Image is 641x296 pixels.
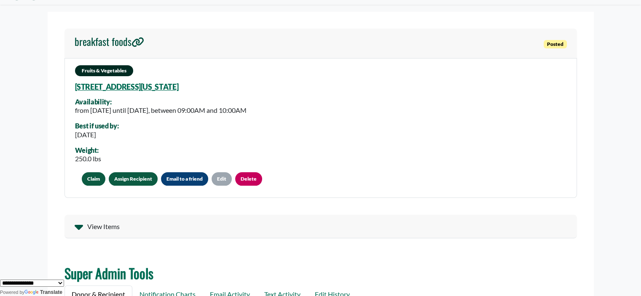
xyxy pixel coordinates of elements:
button: Claim [82,172,105,186]
a: Delete [235,172,262,186]
a: [STREET_ADDRESS][US_STATE] [75,82,179,91]
div: Availability: [75,98,247,106]
a: Translate [24,289,62,295]
div: from [DATE] until [DATE], between 09:00AM and 10:00AM [75,105,247,115]
a: Assign Recipient [109,172,158,186]
span: View Items [87,221,120,232]
h2: Super Admin Tools [64,265,577,281]
div: 250.0 lbs [75,154,101,164]
button: Email to a friend [161,172,208,186]
img: Google Translate [24,290,40,296]
div: [DATE] [75,130,119,140]
h4: breakfast foods [75,35,144,48]
a: breakfast foods [75,35,144,51]
span: Posted [544,40,567,48]
div: Weight: [75,147,101,154]
span: Fruits & Vegetables [75,65,133,76]
div: Best if used by: [75,122,119,130]
a: Edit [212,172,232,186]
